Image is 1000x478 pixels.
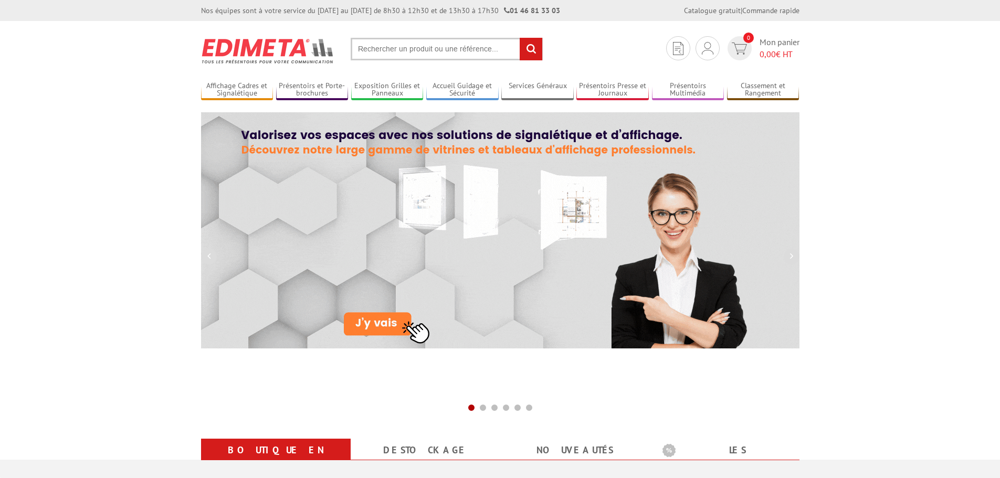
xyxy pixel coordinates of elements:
a: Présentoirs Presse et Journaux [576,81,649,99]
a: Présentoirs Multimédia [652,81,724,99]
span: 0,00 [760,49,776,59]
strong: 01 46 81 33 03 [504,6,560,15]
span: 0 [743,33,754,43]
a: Services Généraux [501,81,574,99]
a: devis rapide 0 Mon panier 0,00€ HT [725,36,799,60]
div: Nos équipes sont à votre service du [DATE] au [DATE] de 8h30 à 12h30 et de 13h30 à 17h30 [201,5,560,16]
b: Les promotions [662,441,794,462]
a: Destockage [363,441,488,460]
a: nouveautés [513,441,637,460]
span: Mon panier [760,36,799,60]
img: devis rapide [673,42,683,55]
a: Classement et Rangement [727,81,799,99]
a: Exposition Grilles et Panneaux [351,81,424,99]
a: Affichage Cadres et Signalétique [201,81,273,99]
img: devis rapide [732,43,747,55]
a: Accueil Guidage et Sécurité [426,81,499,99]
a: Présentoirs et Porte-brochures [276,81,349,99]
input: Rechercher un produit ou une référence... [351,38,543,60]
div: | [684,5,799,16]
a: Catalogue gratuit [684,6,741,15]
img: devis rapide [702,42,713,55]
a: Commande rapide [742,6,799,15]
span: € HT [760,48,799,60]
img: Présentoir, panneau, stand - Edimeta - PLV, affichage, mobilier bureau, entreprise [201,31,335,70]
input: rechercher [520,38,542,60]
